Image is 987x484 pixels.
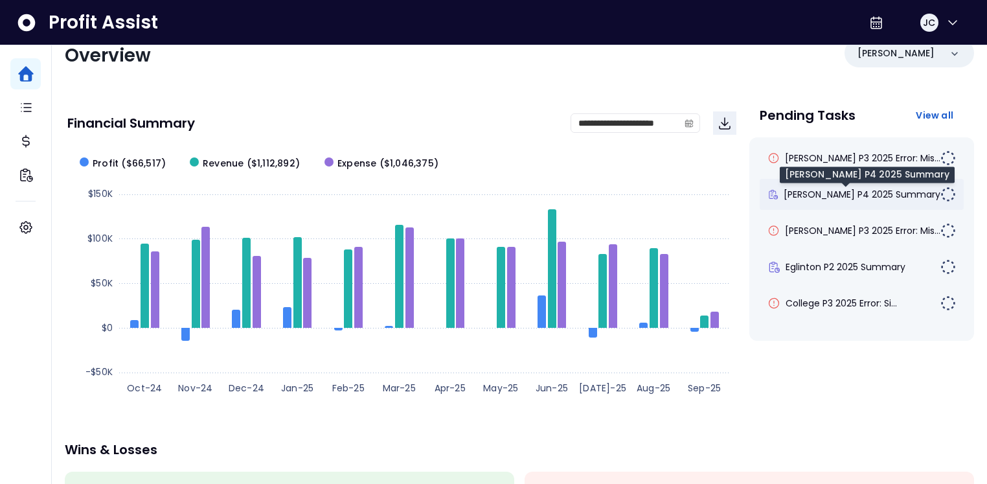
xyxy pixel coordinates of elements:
span: [PERSON_NAME] P3 2025 Error: Mis... [785,224,940,237]
text: Nov-24 [178,382,212,395]
span: [PERSON_NAME] P3 2025 Error: Mis... [785,152,940,165]
span: Eglinton P2 2025 Summary [786,260,905,273]
span: [PERSON_NAME] P4 2025 Summary [784,188,940,201]
p: Financial Summary [67,117,195,130]
img: Not yet Started [940,295,956,311]
span: Overview [65,43,151,68]
text: Jan-25 [281,382,313,395]
text: Jun-25 [536,382,568,395]
text: Oct-24 [127,382,162,395]
text: Aug-25 [637,382,670,395]
p: Pending Tasks [760,109,856,122]
span: JC [923,16,935,29]
text: [DATE]-25 [579,382,626,395]
span: Revenue ($1,112,892) [203,157,300,170]
svg: calendar [685,119,694,128]
text: Sep-25 [688,382,721,395]
text: Apr-25 [435,382,466,395]
text: $100K [87,232,113,245]
button: Download [713,111,736,135]
p: [PERSON_NAME] [857,47,935,60]
text: Feb-25 [332,382,365,395]
span: View all [916,109,953,122]
img: Not yet Started [940,259,956,275]
span: College P3 2025 Error: Si... [786,297,897,310]
text: $0 [102,321,113,334]
text: -$50K [85,365,113,378]
text: Dec-24 [229,382,264,395]
img: Not yet Started [940,223,956,238]
text: $50K [91,277,113,290]
span: Profit Assist [49,11,158,34]
img: Not yet Started [940,187,956,202]
text: May-25 [483,382,518,395]
text: Mar-25 [383,382,416,395]
text: $150K [88,187,113,200]
button: View all [905,104,964,127]
span: Expense ($1,046,375) [337,157,438,170]
img: Not yet Started [940,150,956,166]
span: Profit ($66,517) [93,157,166,170]
p: Wins & Losses [65,443,974,456]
